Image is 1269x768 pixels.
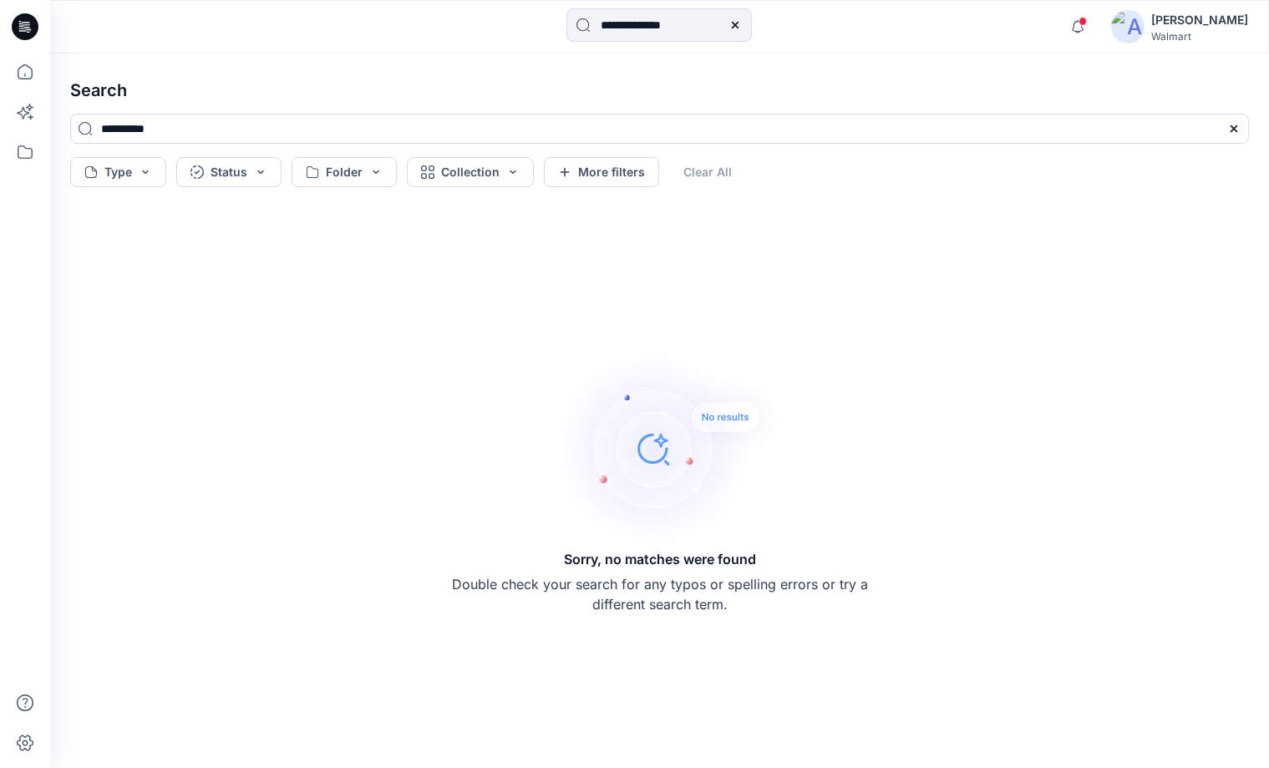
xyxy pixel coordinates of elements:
button: Type [70,157,166,187]
p: Double check your search for any typos or spelling errors or try a different search term. [451,574,869,614]
div: [PERSON_NAME] [1151,10,1248,30]
button: Status [176,157,282,187]
button: More filters [544,157,659,187]
h5: Sorry, no matches were found [564,549,756,569]
img: avatar [1111,10,1145,43]
button: Collection [407,157,534,187]
button: Folder [292,157,397,187]
h4: Search [57,67,1262,114]
div: Walmart [1151,30,1248,43]
img: Sorry, no matches were found [556,348,790,549]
